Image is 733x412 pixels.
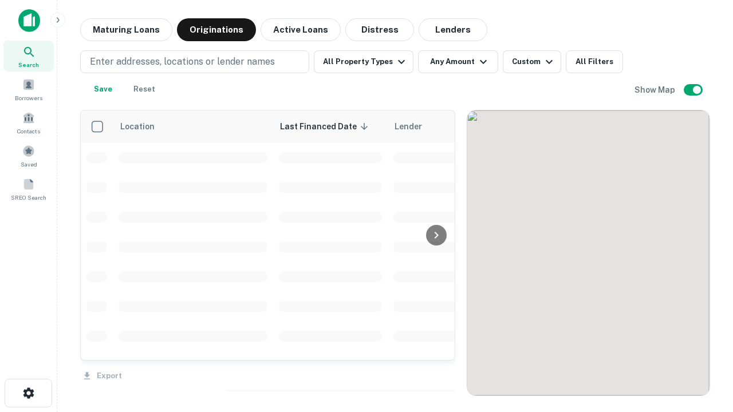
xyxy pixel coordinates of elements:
span: Lender [395,120,422,133]
button: Distress [345,18,414,41]
a: Contacts [3,107,54,138]
a: Borrowers [3,74,54,105]
button: Save your search to get updates of matches that match your search criteria. [85,78,121,101]
button: Active Loans [261,18,341,41]
button: Any Amount [418,50,498,73]
button: Reset [126,78,163,101]
a: Saved [3,140,54,171]
span: Search [18,60,39,69]
h6: Show Map [635,84,677,96]
button: Lenders [419,18,487,41]
span: Saved [21,160,37,169]
span: Last Financed Date [280,120,372,133]
th: Lender [388,110,571,142]
button: Maturing Loans [80,18,172,41]
div: Custom [512,55,556,69]
img: capitalize-icon.png [18,9,40,32]
span: Location [120,120,170,133]
iframe: Chat Widget [676,284,733,339]
span: Contacts [17,126,40,136]
span: Borrowers [15,93,42,102]
button: All Property Types [314,50,413,73]
div: 0 0 [467,110,710,395]
th: Last Financed Date [273,110,388,142]
a: Search [3,41,54,72]
p: Enter addresses, locations or lender names [90,55,275,69]
th: Location [113,110,273,142]
button: Enter addresses, locations or lender names [80,50,309,73]
a: SREO Search [3,173,54,204]
button: Originations [177,18,256,41]
span: SREO Search [11,193,46,202]
button: Custom [503,50,561,73]
button: All Filters [566,50,623,73]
